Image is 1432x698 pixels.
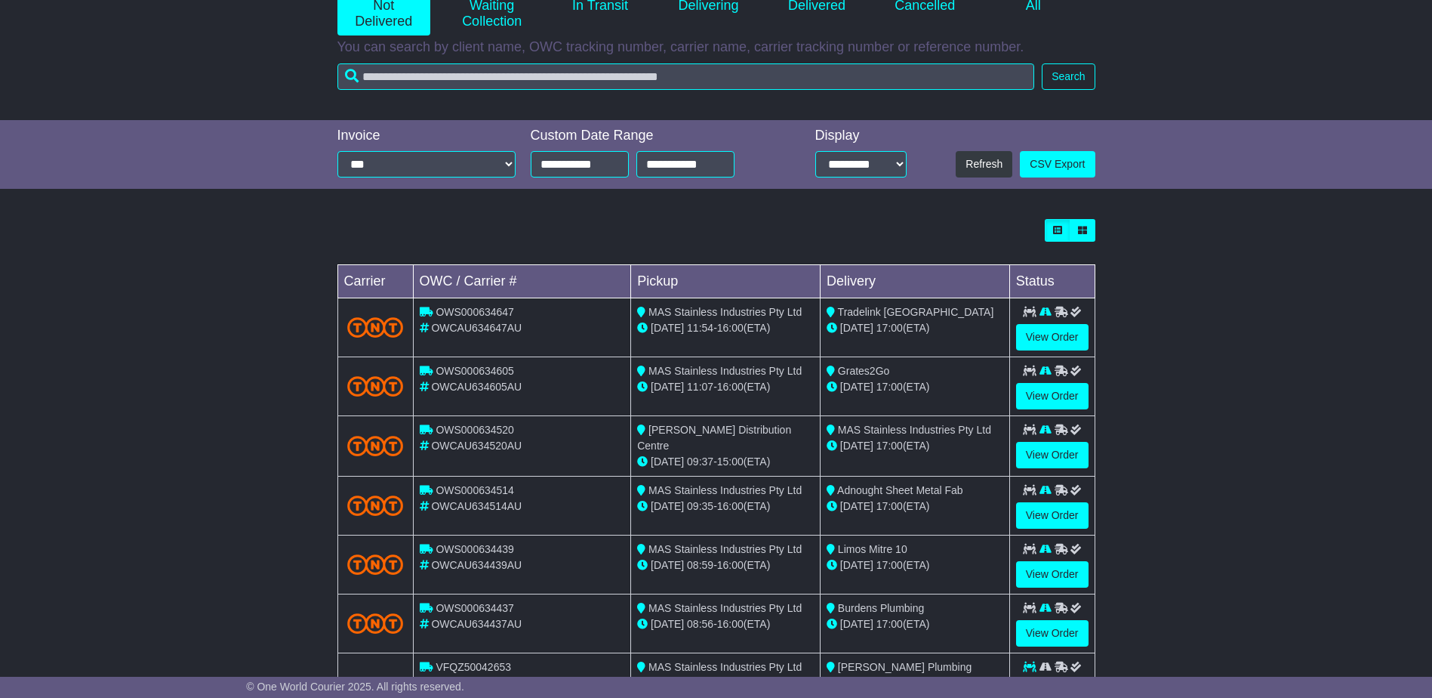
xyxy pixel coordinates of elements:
[637,424,791,452] span: [PERSON_NAME] Distribution Centre
[827,438,1003,454] div: (ETA)
[436,543,514,555] span: OWS000634439
[637,379,814,395] div: - (ETA)
[347,496,404,516] img: TNT_Domestic.png
[687,618,713,630] span: 08:56
[876,381,903,393] span: 17:00
[827,320,1003,336] div: (ETA)
[347,436,404,456] img: TNT_Domestic.png
[687,500,713,512] span: 09:35
[631,265,821,298] td: Pickup
[1020,151,1095,178] a: CSV Export
[436,484,514,496] span: OWS000634514
[436,424,514,436] span: OWS000634520
[431,618,522,630] span: OWCAU634437AU
[815,128,907,144] div: Display
[876,500,903,512] span: 17:00
[637,454,814,470] div: - (ETA)
[838,306,994,318] span: Tradelink [GEOGRAPHIC_DATA]
[347,554,404,575] img: TNT_Domestic.png
[431,500,522,512] span: OWCAU634514AU
[687,322,713,334] span: 11:54
[840,500,873,512] span: [DATE]
[840,618,873,630] span: [DATE]
[838,365,889,377] span: Grates2Go
[337,128,516,144] div: Invoice
[687,381,713,393] span: 11:07
[717,322,744,334] span: 16:00
[838,424,991,436] span: MAS Stainless Industries Pty Ltd
[717,618,744,630] span: 16:00
[717,559,744,571] span: 16:00
[838,543,907,555] span: Limos Mitre 10
[431,559,522,571] span: OWCAU634439AU
[1016,442,1089,468] a: View Order
[840,440,873,452] span: [DATE]
[531,128,773,144] div: Custom Date Range
[651,322,684,334] span: [DATE]
[637,320,814,336] div: - (ETA)
[956,151,1012,178] button: Refresh
[347,317,404,338] img: TNT_Domestic.png
[637,616,814,632] div: - (ETA)
[648,602,802,614] span: MAS Stainless Industries Pty Ltd
[651,456,684,468] span: [DATE]
[337,39,1095,56] p: You can search by client name, OWC tracking number, carrier name, carrier tracking number or refe...
[687,456,713,468] span: 09:37
[1042,63,1095,90] button: Search
[651,500,684,512] span: [DATE]
[637,557,814,573] div: - (ETA)
[431,440,522,452] span: OWCAU634520AU
[827,499,1003,514] div: (ETA)
[436,661,511,673] span: VFQZ50042653
[436,602,514,614] span: OWS000634437
[687,559,713,571] span: 08:59
[717,500,744,512] span: 16:00
[651,618,684,630] span: [DATE]
[837,484,963,496] span: Adnought Sheet Metal Fab
[838,602,924,614] span: Burdens Plumbing
[1016,502,1089,529] a: View Order
[827,616,1003,632] div: (ETA)
[840,322,873,334] span: [DATE]
[876,618,903,630] span: 17:00
[637,499,814,514] div: - (ETA)
[347,613,404,634] img: TNT_Domestic.png
[648,306,802,318] span: MAS Stainless Industries Pty Ltd
[876,559,903,571] span: 17:00
[827,557,1003,573] div: (ETA)
[820,265,1009,298] td: Delivery
[648,365,802,377] span: MAS Stainless Industries Pty Ltd
[648,661,802,673] span: MAS Stainless Industries Pty Ltd
[431,381,522,393] span: OWCAU634605AU
[648,484,802,496] span: MAS Stainless Industries Pty Ltd
[1009,265,1095,298] td: Status
[648,543,802,555] span: MAS Stainless Industries Pty Ltd
[637,675,814,691] div: - (ETA)
[413,265,631,298] td: OWC / Carrier #
[840,381,873,393] span: [DATE]
[246,681,464,693] span: © One World Courier 2025. All rights reserved.
[651,381,684,393] span: [DATE]
[347,376,404,397] img: TNT_Domestic.png
[717,456,744,468] span: 15:00
[1016,561,1089,588] a: View Order
[840,559,873,571] span: [DATE]
[827,379,1003,395] div: (ETA)
[1016,324,1089,351] a: View Order
[431,322,522,334] span: OWCAU634647AU
[876,440,903,452] span: 17:00
[1016,620,1089,647] a: View Order
[651,559,684,571] span: [DATE]
[717,381,744,393] span: 16:00
[1016,383,1089,409] a: View Order
[436,365,514,377] span: OWS000634605
[876,322,903,334] span: 17:00
[337,265,413,298] td: Carrier
[436,306,514,318] span: OWS000634647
